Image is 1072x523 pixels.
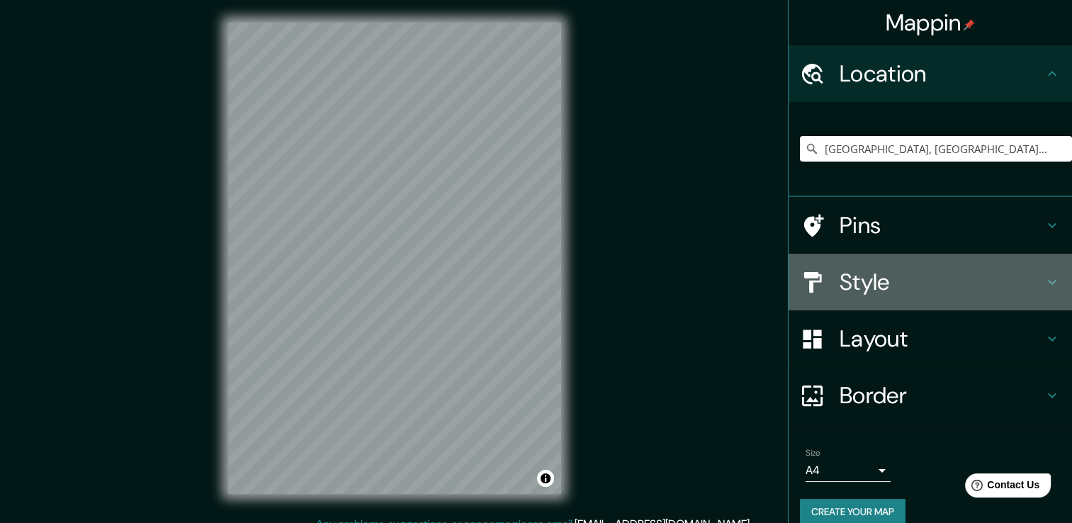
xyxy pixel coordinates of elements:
h4: Style [840,268,1044,296]
div: Style [789,254,1072,310]
input: Pick your city or area [800,136,1072,162]
h4: Location [840,60,1044,88]
h4: Mappin [886,9,976,37]
canvas: Map [228,23,561,494]
iframe: Help widget launcher [946,468,1056,507]
button: Toggle attribution [537,470,554,487]
label: Size [806,447,820,459]
div: Pins [789,197,1072,254]
h4: Pins [840,211,1044,240]
img: pin-icon.png [964,19,975,30]
h4: Layout [840,325,1044,353]
div: Layout [789,310,1072,367]
div: Location [789,45,1072,102]
div: Border [789,367,1072,424]
div: A4 [806,459,891,482]
h4: Border [840,381,1044,410]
